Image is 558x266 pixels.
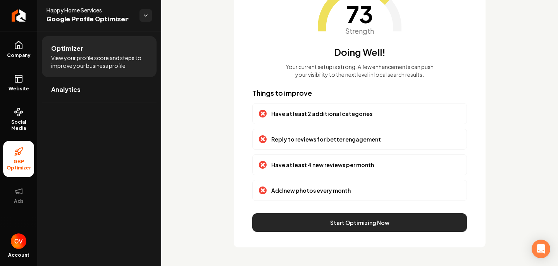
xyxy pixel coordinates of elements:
span: Google Profile Optimizer [46,14,133,25]
span: Website [5,86,32,92]
button: Ads [3,180,34,211]
span: Ads [11,198,27,204]
span: GBP Optimizer [3,159,34,171]
span: Happy Home Services [46,6,133,14]
button: Open user button [11,233,26,249]
span: 73 [346,2,373,26]
span: Analytics [51,85,81,94]
span: Things to improve [252,88,312,97]
span: View your profile score and steps to improve your business profile [51,54,147,69]
span: Account [8,252,29,258]
button: Start Optimizing Now [252,213,467,232]
p: Your current setup is strong. A few enhancements can push your visibility to the next level in lo... [285,63,434,78]
p: Add new photos every month [271,187,351,194]
span: Strength [345,26,374,36]
a: Social Media [3,101,34,138]
p: Have at least 2 additional categories [271,110,372,117]
span: Social Media [3,119,34,131]
p: Have at least 4 new reviews per month [271,161,374,169]
a: Analytics [42,77,157,102]
img: Rebolt Logo [12,9,26,22]
a: Company [3,35,34,65]
p: Reply to reviews for better engagement [271,135,381,143]
div: Open Intercom Messenger [532,240,550,258]
span: Optimizer [51,44,83,53]
img: Oscar Valdivia [11,233,26,249]
span: Company [4,52,34,59]
a: Website [3,68,34,98]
